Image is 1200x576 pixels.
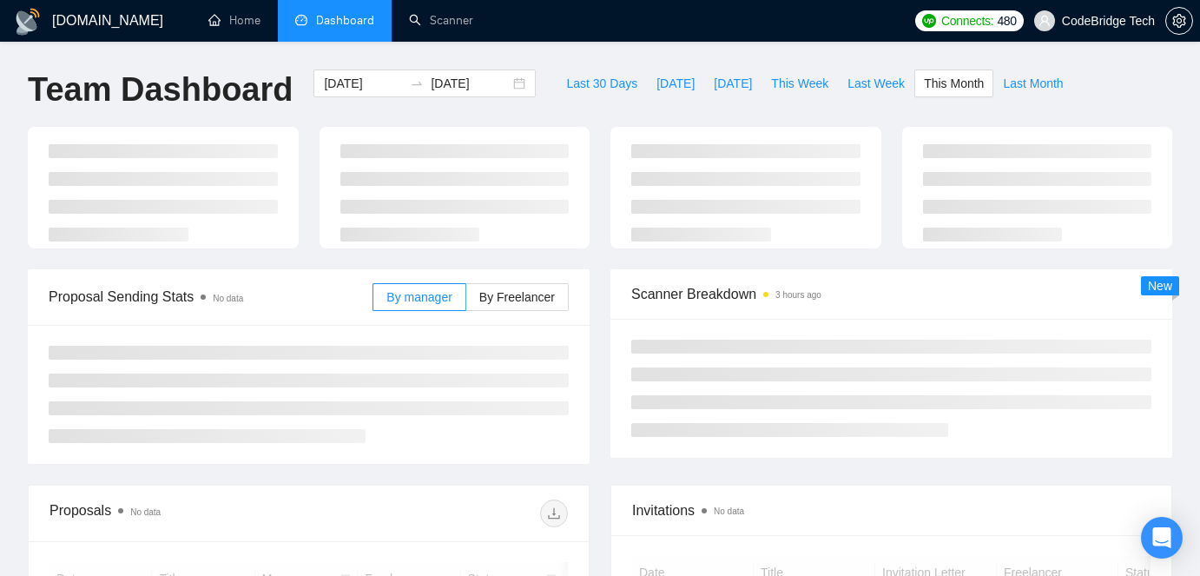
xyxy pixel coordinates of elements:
[922,14,936,28] img: upwork-logo.png
[632,500,1151,521] span: Invitations
[762,70,838,97] button: This Week
[924,74,984,93] span: This Month
[1038,15,1051,27] span: user
[130,507,161,517] span: No data
[431,74,510,93] input: End date
[386,290,452,304] span: By manager
[1165,14,1193,28] a: setting
[838,70,914,97] button: Last Week
[1141,517,1183,559] div: Open Intercom Messenger
[479,290,555,304] span: By Freelancer
[631,283,1151,305] span: Scanner Breakdown
[997,11,1016,30] span: 480
[704,70,762,97] button: [DATE]
[1165,7,1193,35] button: setting
[1003,74,1063,93] span: Last Month
[847,74,905,93] span: Last Week
[566,74,637,93] span: Last 30 Days
[213,294,243,303] span: No data
[14,8,42,36] img: logo
[914,70,993,97] button: This Month
[1166,14,1192,28] span: setting
[49,286,373,308] span: Proposal Sending Stats
[993,70,1072,97] button: Last Month
[316,13,374,28] span: Dashboard
[410,76,424,90] span: swap-right
[941,11,993,30] span: Connects:
[295,14,307,26] span: dashboard
[409,13,473,28] a: searchScanner
[208,13,260,28] a: homeHome
[714,506,744,516] span: No data
[771,74,828,93] span: This Week
[49,500,309,527] div: Proposals
[775,290,821,300] time: 3 hours ago
[324,74,403,93] input: Start date
[1148,279,1172,293] span: New
[410,76,424,90] span: to
[714,74,752,93] span: [DATE]
[557,70,647,97] button: Last 30 Days
[28,70,293,110] h1: Team Dashboard
[656,74,695,93] span: [DATE]
[647,70,704,97] button: [DATE]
